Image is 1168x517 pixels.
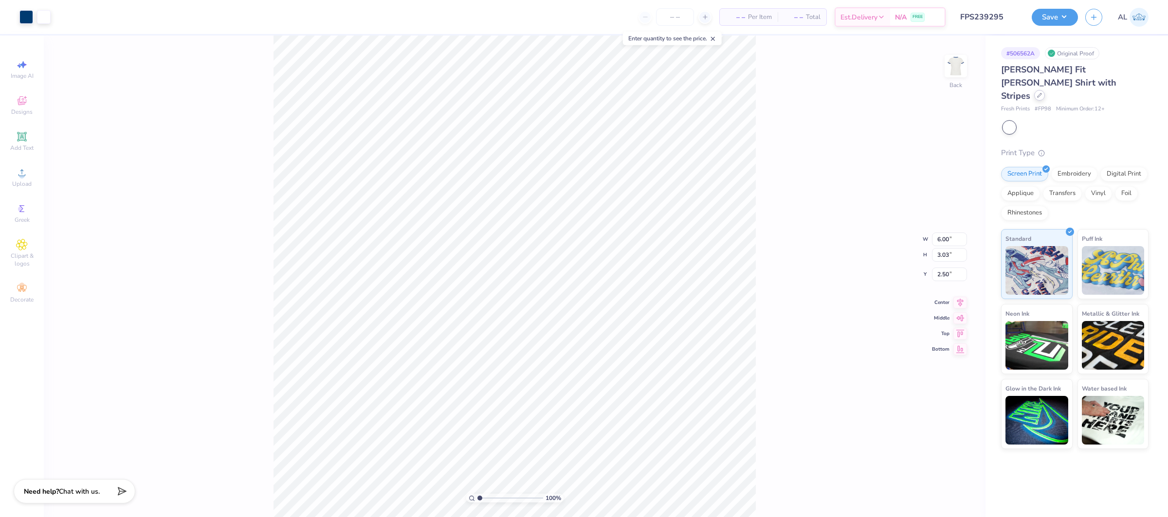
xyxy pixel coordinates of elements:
[1032,9,1078,26] button: Save
[1082,321,1145,370] img: Metallic & Glitter Ink
[1118,12,1127,23] span: AL
[1001,186,1040,201] div: Applique
[1005,246,1068,295] img: Standard
[1005,233,1031,244] span: Standard
[1118,8,1149,27] a: AL
[1043,186,1082,201] div: Transfers
[1082,233,1102,244] span: Puff Ink
[12,180,32,188] span: Upload
[840,12,877,22] span: Est. Delivery
[1005,308,1029,319] span: Neon Ink
[15,216,30,224] span: Greek
[726,12,745,22] span: – –
[949,81,962,89] div: Back
[1001,64,1116,102] span: [PERSON_NAME] Fit [PERSON_NAME] Shirt with Stripes
[1051,167,1097,181] div: Embroidery
[932,346,949,353] span: Bottom
[1100,167,1148,181] div: Digital Print
[1082,246,1145,295] img: Puff Ink
[10,144,34,152] span: Add Text
[10,296,34,303] span: Decorate
[1082,308,1139,319] span: Metallic & Glitter Ink
[1115,186,1138,201] div: Foil
[1001,206,1048,220] div: Rhinestones
[1085,186,1112,201] div: Vinyl
[946,56,966,76] img: Back
[953,7,1024,27] input: Untitled Design
[1045,47,1099,59] div: Original Proof
[1082,396,1145,445] img: Water based Ink
[1005,321,1068,370] img: Neon Ink
[1001,167,1048,181] div: Screen Print
[932,330,949,337] span: Top
[932,315,949,321] span: Middle
[11,108,33,116] span: Designs
[5,252,39,267] span: Clipart & logos
[1005,396,1068,445] img: Glow in the Dark Ink
[59,487,100,496] span: Chat with us.
[1001,147,1149,159] div: Print Type
[784,12,803,22] span: – –
[11,72,34,80] span: Image AI
[932,299,949,306] span: Center
[806,12,821,22] span: Total
[1001,47,1040,59] div: # 506562A
[24,487,59,496] strong: Need help?
[1130,8,1149,27] img: Angela Legaspi
[1056,105,1105,113] span: Minimum Order: 12 +
[1005,383,1061,393] span: Glow in the Dark Ink
[912,14,923,20] span: FREE
[1001,105,1030,113] span: Fresh Prints
[656,8,694,26] input: – –
[623,32,722,45] div: Enter quantity to see the price.
[1082,383,1127,393] span: Water based Ink
[546,494,561,502] span: 100 %
[748,12,772,22] span: Per Item
[1035,105,1051,113] span: # FP98
[895,12,907,22] span: N/A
